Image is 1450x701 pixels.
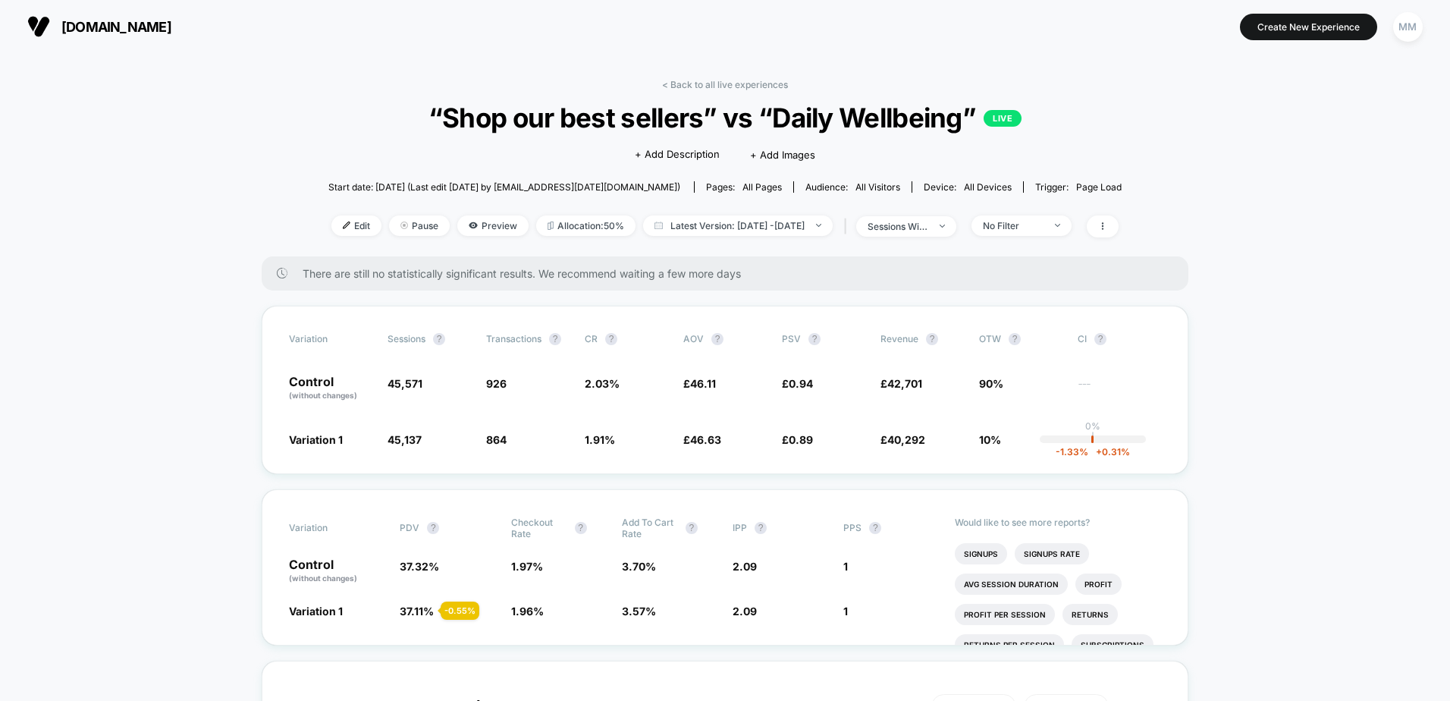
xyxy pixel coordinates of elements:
li: Signups [955,543,1007,564]
span: £ [880,433,925,446]
button: ? [433,333,445,345]
span: CI [1078,333,1161,345]
span: Variation 1 [289,433,343,446]
span: 37.32 % [400,560,439,573]
span: AOV [683,333,704,344]
img: end [400,222,408,229]
span: PSV [782,333,801,344]
span: 1 [843,560,848,573]
span: Transactions [486,333,541,344]
li: Signups Rate [1015,543,1089,564]
span: 42,701 [887,377,922,390]
span: 2.09 [733,560,757,573]
span: [DOMAIN_NAME] [61,19,171,35]
p: Control [289,376,372,401]
span: Preview [457,215,529,236]
span: £ [782,377,813,390]
img: Visually logo [27,15,50,38]
span: 46.11 [690,377,716,390]
span: (without changes) [289,574,357,583]
span: Add To Cart Rate [622,517,678,539]
button: ? [427,522,439,534]
span: 926 [486,377,507,390]
span: + [1096,446,1102,457]
div: No Filter [983,220,1044,231]
span: 1 [843,605,848,618]
button: ? [926,333,938,345]
img: end [940,225,945,228]
span: Variation [289,333,372,345]
button: ? [808,333,821,345]
span: Revenue [880,333,918,344]
span: 40,292 [887,433,925,446]
p: 0% [1085,420,1100,432]
span: CR [585,333,598,344]
span: All Visitors [855,181,900,193]
span: 3.57 % [622,605,656,618]
span: 10% [979,433,1001,446]
span: 37.11 % [400,605,434,618]
li: Subscriptions [1072,634,1153,655]
span: Device: [912,181,1023,193]
li: Profit Per Session [955,604,1055,625]
span: £ [782,433,813,446]
img: calendar [654,222,663,229]
button: MM [1389,11,1427,42]
span: There are still no statistically significant results. We recommend waiting a few more days [303,267,1158,280]
img: edit [343,222,350,229]
span: --- [1078,379,1161,401]
span: £ [683,377,716,390]
span: Page Load [1076,181,1122,193]
button: ? [711,333,723,345]
span: £ [880,377,922,390]
span: Variation [289,517,372,539]
button: ? [605,333,617,345]
span: 0.31 % [1088,446,1130,457]
li: Returns [1062,604,1118,625]
span: 45,137 [388,433,422,446]
span: 1.91 % [585,433,615,446]
a: < Back to all live experiences [662,79,788,90]
span: all pages [742,181,782,193]
span: 1.97 % [511,560,543,573]
p: Would like to see more reports? [955,517,1162,528]
span: PDV [400,522,419,533]
button: ? [549,333,561,345]
span: Pause [389,215,450,236]
span: 90% [979,377,1003,390]
div: sessions with impression [868,221,928,232]
span: 0.89 [789,433,813,446]
span: PPS [843,522,862,533]
p: Control [289,558,384,584]
span: IPP [733,522,747,533]
button: ? [869,522,881,534]
li: Profit [1075,574,1122,595]
span: all devices [964,181,1012,193]
button: ? [755,522,767,534]
span: 45,571 [388,377,422,390]
img: end [816,224,821,227]
p: LIVE [984,110,1022,127]
span: 0.94 [789,377,813,390]
span: (without changes) [289,391,357,400]
span: Checkout Rate [511,517,567,539]
span: 2.09 [733,605,757,618]
span: Latest Version: [DATE] - [DATE] [643,215,833,236]
li: Returns Per Session [955,634,1064,655]
img: end [1055,224,1060,227]
img: rebalance [548,222,554,230]
span: | [840,215,856,237]
span: 46.63 [690,433,721,446]
div: Audience: [805,181,900,193]
span: OTW [979,333,1062,345]
span: Start date: [DATE] (Last edit [DATE] by [EMAIL_ADDRESS][DATE][DOMAIN_NAME]) [328,181,680,193]
button: ? [1009,333,1021,345]
div: MM [1393,12,1423,42]
span: -1.33 % [1056,446,1088,457]
div: Pages: [706,181,782,193]
span: Edit [331,215,381,236]
span: 3.70 % [622,560,656,573]
button: ? [686,522,698,534]
span: 2.03 % [585,377,620,390]
div: - 0.55 % [441,602,479,620]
